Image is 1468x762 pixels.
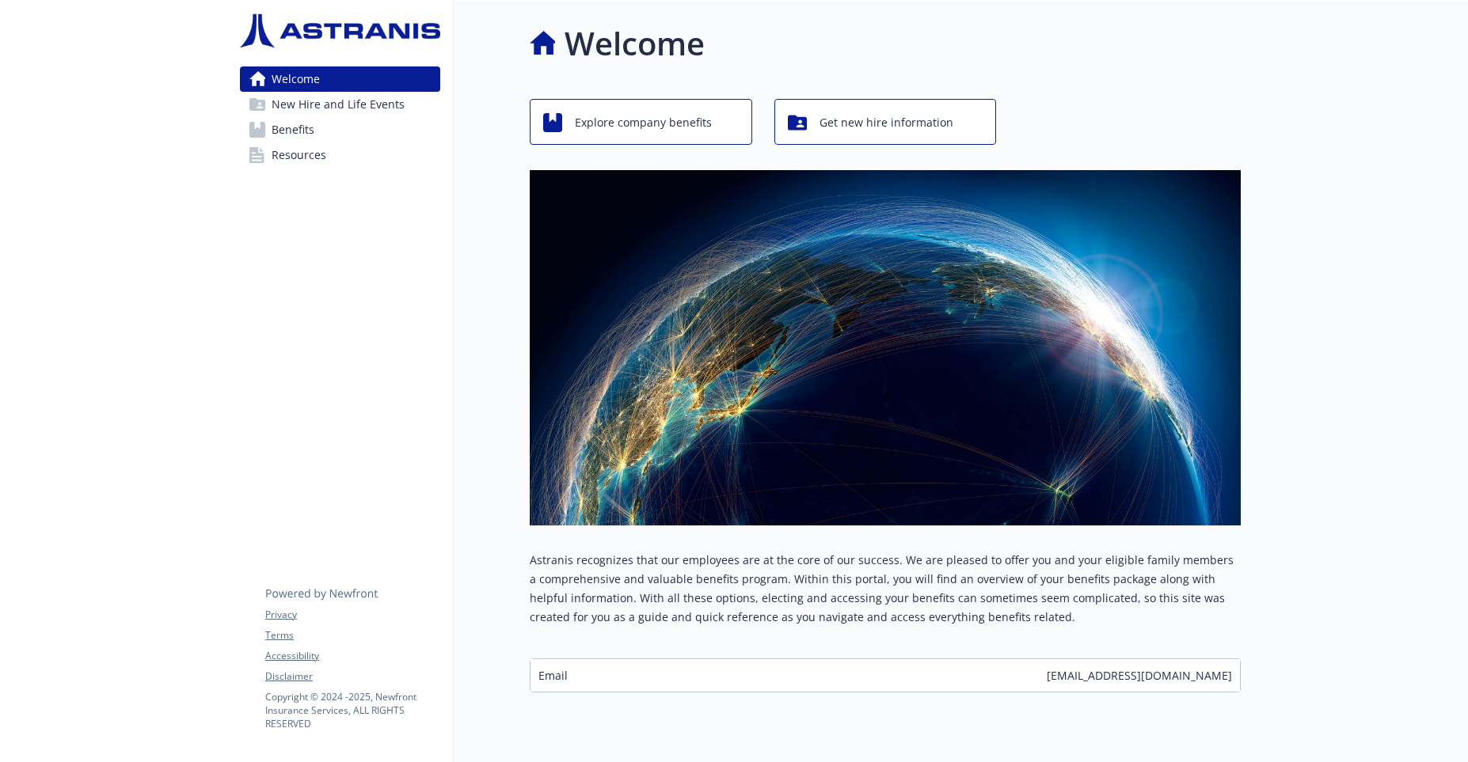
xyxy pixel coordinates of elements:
[272,92,405,117] span: New Hire and Life Events
[272,142,326,168] span: Resources
[530,170,1241,525] img: overview page banner
[240,92,440,117] a: New Hire and Life Events
[240,66,440,92] a: Welcome
[575,108,712,138] span: Explore company benefits
[265,649,439,663] a: Accessibility
[265,628,439,643] a: Terms
[265,690,439,730] p: Copyright © 2024 - 2025 , Newfront Insurance Services, ALL RIGHTS RESERVED
[565,20,705,67] h1: Welcome
[265,608,439,622] a: Privacy
[265,669,439,684] a: Disclaimer
[774,99,997,145] button: Get new hire information
[530,99,752,145] button: Explore company benefits
[272,66,320,92] span: Welcome
[240,117,440,142] a: Benefits
[1047,667,1232,684] span: [EMAIL_ADDRESS][DOMAIN_NAME]
[272,117,314,142] span: Benefits
[530,551,1241,627] p: Astranis recognizes that our employees are at the core of our success. We are pleased to offer yo...
[820,108,953,138] span: Get new hire information
[538,667,568,684] span: Email
[240,142,440,168] a: Resources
